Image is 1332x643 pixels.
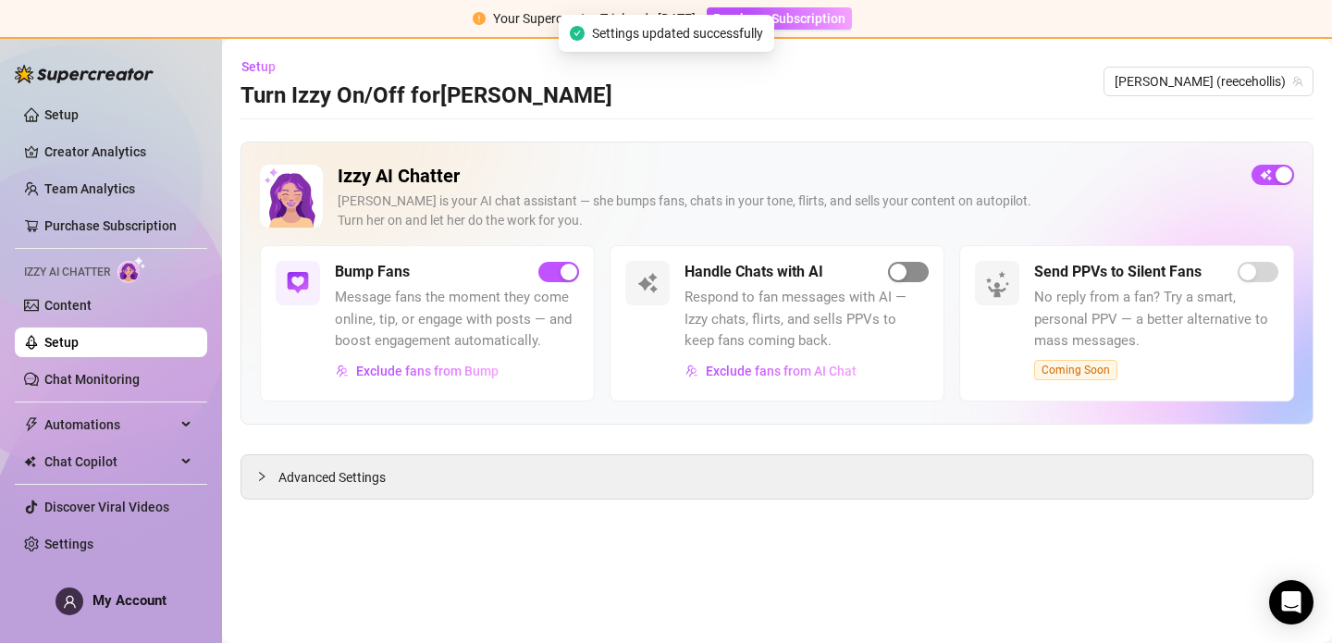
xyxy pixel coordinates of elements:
[336,365,349,377] img: svg%3e
[63,595,77,609] span: user
[636,272,659,294] img: svg%3e
[44,372,140,387] a: Chat Monitoring
[44,181,135,196] a: Team Analytics
[684,287,929,352] span: Respond to fan messages with AI — Izzy chats, flirts, and sells PPVs to keep fans coming back.
[356,364,499,378] span: Exclude fans from Bump
[44,410,176,439] span: Automations
[287,272,309,294] img: svg%3e
[335,261,410,283] h5: Bump Fans
[240,52,290,81] button: Setup
[24,417,39,432] span: thunderbolt
[15,65,154,83] img: logo-BBDzfeDw.svg
[985,271,1015,301] img: silent-fans-ppv-o-N6Mmdf.svg
[44,218,177,233] a: Purchase Subscription
[44,335,79,350] a: Setup
[473,12,486,25] span: exclamation-circle
[44,107,79,122] a: Setup
[338,165,1237,188] h2: Izzy AI Chatter
[1034,360,1117,380] span: Coming Soon
[24,455,36,468] img: Chat Copilot
[1034,287,1278,352] span: No reply from a fan? Try a smart, personal PPV — a better alternative to mass messages.
[592,23,763,43] span: Settings updated successfully
[684,261,823,283] h5: Handle Chats with AI
[335,287,579,352] span: Message fans the moment they come online, tip, or engage with posts — and boost engagement automa...
[493,11,699,26] span: Your Supercreator Trial ends [DATE].
[1292,76,1303,87] span: team
[117,256,146,283] img: AI Chatter
[707,7,852,30] button: Purchase Subscription
[241,59,276,74] span: Setup
[713,11,845,26] span: Purchase Subscription
[44,537,93,551] a: Settings
[256,471,267,482] span: collapsed
[338,192,1237,230] div: [PERSON_NAME] is your AI chat assistant — she bumps fans, chats in your tone, flirts, and sells y...
[92,592,166,609] span: My Account
[240,81,612,111] h3: Turn Izzy On/Off for [PERSON_NAME]
[684,356,857,386] button: Exclude fans from AI Chat
[1034,261,1202,283] h5: Send PPVs to Silent Fans
[24,264,110,281] span: Izzy AI Chatter
[335,356,499,386] button: Exclude fans from Bump
[1115,68,1302,95] span: Reece (reecehollis)
[570,26,585,41] span: check-circle
[256,466,278,487] div: collapsed
[707,11,852,26] a: Purchase Subscription
[44,447,176,476] span: Chat Copilot
[685,365,698,377] img: svg%3e
[44,500,169,514] a: Discover Viral Videos
[260,165,323,228] img: Izzy AI Chatter
[278,467,386,488] span: Advanced Settings
[44,298,92,313] a: Content
[44,137,192,167] a: Creator Analytics
[1269,580,1313,624] div: Open Intercom Messenger
[706,364,857,378] span: Exclude fans from AI Chat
